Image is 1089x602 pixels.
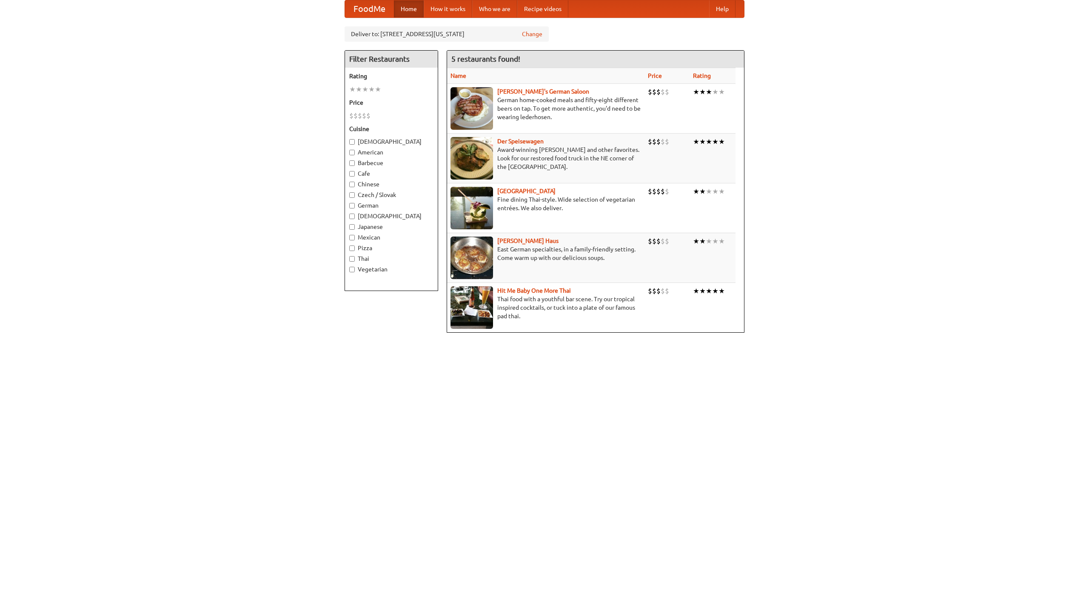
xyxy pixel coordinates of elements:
li: ★ [718,286,725,296]
li: ★ [706,237,712,246]
p: Award-winning [PERSON_NAME] and other favorites. Look for our restored food truck in the NE corne... [450,146,641,171]
li: $ [656,187,661,196]
a: Price [648,72,662,79]
label: Vegetarian [349,265,433,274]
li: ★ [706,286,712,296]
li: $ [366,111,371,120]
a: Name [450,72,466,79]
a: Recipe videos [517,0,568,17]
li: ★ [712,286,718,296]
li: $ [665,187,669,196]
li: ★ [706,87,712,97]
li: $ [652,87,656,97]
li: ★ [368,85,375,94]
a: [GEOGRAPHIC_DATA] [497,188,556,194]
img: speisewagen.jpg [450,137,493,180]
li: $ [665,237,669,246]
label: [DEMOGRAPHIC_DATA] [349,212,433,220]
li: ★ [699,286,706,296]
img: esthers.jpg [450,87,493,130]
label: German [349,201,433,210]
li: ★ [699,137,706,146]
li: ★ [718,237,725,246]
input: Pizza [349,245,355,251]
a: How it works [424,0,472,17]
li: ★ [349,85,356,94]
img: satay.jpg [450,187,493,229]
li: ★ [712,237,718,246]
li: $ [661,286,665,296]
input: [DEMOGRAPHIC_DATA] [349,214,355,219]
li: $ [661,87,665,97]
li: $ [661,187,665,196]
a: Hit Me Baby One More Thai [497,287,571,294]
li: ★ [718,137,725,146]
ng-pluralize: 5 restaurants found! [451,55,520,63]
p: Thai food with a youthful bar scene. Try our tropical inspired cocktails, or tuck into a plate of... [450,295,641,320]
input: Czech / Slovak [349,192,355,198]
li: $ [656,286,661,296]
input: Barbecue [349,160,355,166]
h5: Cuisine [349,125,433,133]
li: $ [648,187,652,196]
li: ★ [712,187,718,196]
li: $ [652,237,656,246]
h5: Rating [349,72,433,80]
li: $ [362,111,366,120]
a: Rating [693,72,711,79]
a: Der Speisewagen [497,138,544,145]
label: Japanese [349,223,433,231]
li: ★ [712,87,718,97]
input: German [349,203,355,208]
img: kohlhaus.jpg [450,237,493,279]
li: $ [661,237,665,246]
li: ★ [712,137,718,146]
li: $ [665,137,669,146]
input: Mexican [349,235,355,240]
label: [DEMOGRAPHIC_DATA] [349,137,433,146]
img: babythai.jpg [450,286,493,329]
li: $ [648,137,652,146]
input: [DEMOGRAPHIC_DATA] [349,139,355,145]
h5: Price [349,98,433,107]
input: Japanese [349,224,355,230]
label: Chinese [349,180,433,188]
li: ★ [693,187,699,196]
li: $ [349,111,353,120]
input: Vegetarian [349,267,355,272]
li: ★ [699,237,706,246]
li: ★ [699,87,706,97]
a: Who we are [472,0,517,17]
li: $ [648,286,652,296]
li: $ [353,111,358,120]
h4: Filter Restaurants [345,51,438,68]
li: $ [656,237,661,246]
li: $ [652,187,656,196]
label: Cafe [349,169,433,178]
li: ★ [699,187,706,196]
label: Mexican [349,233,433,242]
li: $ [358,111,362,120]
li: $ [648,87,652,97]
li: ★ [718,87,725,97]
input: Cafe [349,171,355,177]
b: [PERSON_NAME]'s German Saloon [497,88,589,95]
input: Chinese [349,182,355,187]
label: Barbecue [349,159,433,167]
li: $ [652,137,656,146]
b: [PERSON_NAME] Haus [497,237,559,244]
li: ★ [706,187,712,196]
p: Fine dining Thai-style. Wide selection of vegetarian entrées. We also deliver. [450,195,641,212]
li: ★ [693,286,699,296]
label: American [349,148,433,157]
li: ★ [693,137,699,146]
label: Czech / Slovak [349,191,433,199]
p: German home-cooked meals and fifty-eight different beers on tap. To get more authentic, you'd nee... [450,96,641,121]
label: Thai [349,254,433,263]
div: Deliver to: [STREET_ADDRESS][US_STATE] [345,26,549,42]
p: East German specialties, in a family-friendly setting. Come warm up with our delicious soups. [450,245,641,262]
li: $ [652,286,656,296]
